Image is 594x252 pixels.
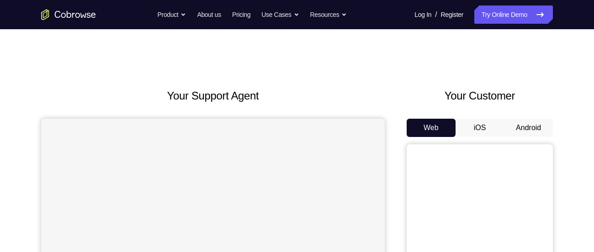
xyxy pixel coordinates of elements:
[474,5,553,24] a: Try Online Demo
[232,5,250,24] a: Pricing
[158,5,186,24] button: Product
[407,88,553,104] h2: Your Customer
[414,5,431,24] a: Log In
[407,119,456,137] button: Web
[441,5,463,24] a: Register
[41,9,96,20] a: Go to the home page
[310,5,347,24] button: Resources
[456,119,504,137] button: iOS
[197,5,221,24] a: About us
[435,9,437,20] span: /
[41,88,385,104] h2: Your Support Agent
[504,119,553,137] button: Android
[261,5,299,24] button: Use Cases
